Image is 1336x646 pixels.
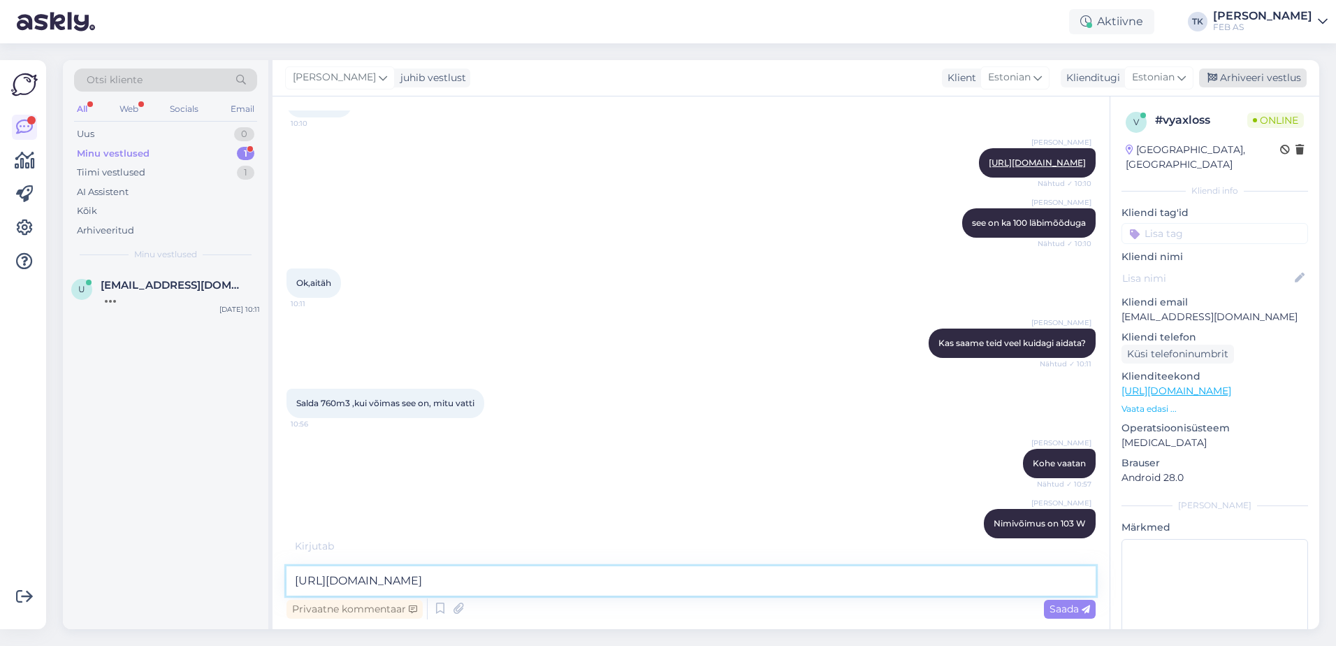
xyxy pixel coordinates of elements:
div: Web [117,100,141,118]
span: Kohe vaatan [1033,458,1086,468]
div: AI Assistent [77,185,129,199]
a: [URL][DOMAIN_NAME] [1121,385,1231,397]
div: Küsi telefoninumbrit [1121,345,1234,364]
div: 1 [237,166,254,180]
div: Uus [77,127,94,141]
div: FEB AS [1213,22,1312,33]
p: Kliendi nimi [1121,250,1308,264]
span: [PERSON_NAME] [1031,197,1091,208]
a: [PERSON_NAME]FEB AS [1213,10,1328,33]
p: Android 28.0 [1121,471,1308,485]
span: 10:56 [291,419,343,429]
span: [PERSON_NAME] [1031,438,1091,448]
p: Märkmed [1121,520,1308,535]
span: Ok,aitäh [296,278,331,288]
span: see on ka 100 läbimõõduga [972,217,1086,228]
span: Minu vestlused [134,248,197,261]
span: Estonian [1132,70,1175,85]
p: Operatsioonisüsteem [1121,421,1308,436]
p: Vaata edasi ... [1121,403,1308,415]
input: Lisa nimi [1122,271,1292,286]
img: Askly Logo [11,71,38,98]
div: Minu vestlused [77,147,150,161]
div: Klienditugi [1061,71,1120,85]
span: Online [1247,113,1304,128]
span: 10:11 [291,299,343,309]
span: Estonian [988,70,1031,85]
div: Privaatne kommentaar [286,600,423,619]
span: [PERSON_NAME] [1031,137,1091,148]
p: Kliendi email [1121,295,1308,310]
div: 0 [234,127,254,141]
span: Nähtud ✓ 10:10 [1038,238,1091,249]
div: TK [1188,12,1207,31]
span: urmaskoppel@hotmail.com [101,279,246,292]
p: Brauser [1121,456,1308,471]
span: Saada [1050,603,1090,615]
div: 1 [237,147,254,161]
p: [MEDICAL_DATA] [1121,436,1308,450]
div: Tiimi vestlused [77,166,145,180]
span: Kas saame teid veel kuidagi aidata? [938,338,1086,348]
span: [PERSON_NAME] [1031,498,1091,508]
div: [PERSON_NAME] [1121,499,1308,512]
span: Nähtud ✓ 10:57 [1037,479,1091,489]
p: Kliendi telefon [1121,330,1308,345]
span: [PERSON_NAME] [293,70,376,85]
span: v [1133,117,1139,127]
span: Otsi kliente [87,73,143,87]
span: u [78,284,85,294]
div: Arhiveeritud [77,224,134,238]
div: [GEOGRAPHIC_DATA], [GEOGRAPHIC_DATA] [1126,143,1280,172]
a: [URL][DOMAIN_NAME] [989,157,1086,168]
p: Klienditeekond [1121,369,1308,384]
span: Nimivõimus on 103 W [994,518,1086,529]
div: Aktiivne [1069,9,1154,34]
div: # vyaxloss [1155,112,1247,129]
div: Email [228,100,257,118]
input: Lisa tag [1121,223,1308,244]
div: [PERSON_NAME] [1213,10,1312,22]
div: Kliendi info [1121,185,1308,197]
div: Kirjutab [286,539,1096,554]
span: Nähtud ✓ 10:11 [1039,359,1091,369]
span: 10:10 [291,118,343,129]
div: Kõik [77,204,97,218]
span: Nähtud ✓ 10:10 [1038,178,1091,189]
textarea: [URL][DOMAIN_NAME] [286,566,1096,596]
p: [EMAIL_ADDRESS][DOMAIN_NAME] [1121,310,1308,324]
span: Salda 760m3 ,kui võimas see on, mitu vatti [296,398,474,408]
div: All [74,100,90,118]
p: Kliendi tag'id [1121,206,1308,220]
div: Socials [167,100,201,118]
div: [DATE] 10:11 [219,304,260,315]
span: [PERSON_NAME] [1031,317,1091,328]
div: juhib vestlust [395,71,466,85]
div: Arhiveeri vestlus [1199,69,1307,87]
div: Klient [942,71,976,85]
